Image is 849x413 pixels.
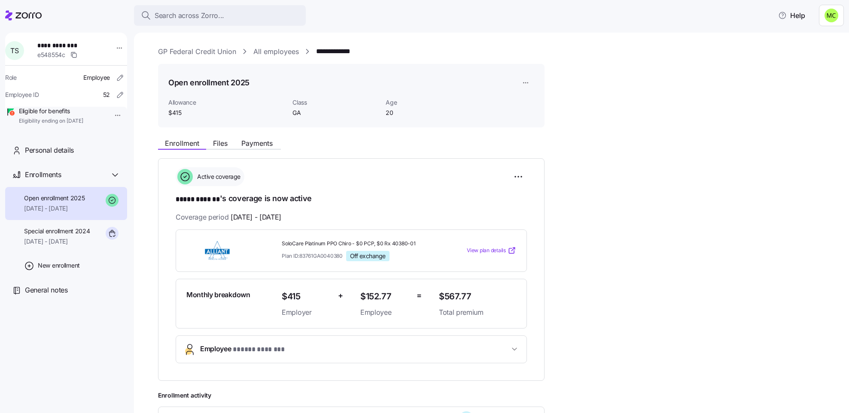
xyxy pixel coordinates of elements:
[338,289,343,302] span: +
[168,98,286,107] span: Allowance
[213,140,228,147] span: Files
[467,247,506,255] span: View plan details
[25,285,68,295] span: General notes
[386,109,472,117] span: 20
[103,90,110,99] span: 52
[439,289,516,304] span: $567.77
[282,240,432,247] span: SoloCare Platinum PPO Chiro - $0 PCP, $0 Rx 40380-01
[386,98,472,107] span: Age
[155,10,224,21] span: Search across Zorro...
[360,307,410,318] span: Employee
[134,5,306,26] button: Search across Zorro...
[186,241,248,260] img: Alliant Health Plans
[19,118,83,125] span: Eligibility ending on [DATE]
[282,307,331,318] span: Employer
[176,193,527,205] h1: 's coverage is now active
[38,261,80,270] span: New enrollment
[417,289,422,302] span: =
[168,109,286,117] span: $415
[158,46,236,57] a: GP Federal Credit Union
[778,10,805,21] span: Help
[292,98,379,107] span: Class
[10,47,18,54] span: T S
[24,227,90,235] span: Special enrollment 2024
[165,140,199,147] span: Enrollment
[282,252,343,259] span: Plan ID: 83761GA0040380
[19,107,83,115] span: Eligible for benefits
[200,344,285,355] span: Employee
[5,90,39,99] span: Employee ID
[825,9,838,22] img: fb6fbd1e9160ef83da3948286d18e3ea
[24,194,85,202] span: Open enrollment 2025
[439,307,516,318] span: Total premium
[83,73,110,82] span: Employee
[360,289,410,304] span: $152.77
[158,391,545,400] span: Enrollment activity
[195,172,240,181] span: Active coverage
[350,252,386,260] span: Off exchange
[176,212,281,223] span: Coverage period
[25,145,74,156] span: Personal details
[292,109,379,117] span: GA
[37,51,65,59] span: e548554c
[253,46,299,57] a: All employees
[24,204,85,213] span: [DATE] - [DATE]
[24,237,90,246] span: [DATE] - [DATE]
[771,7,812,24] button: Help
[25,169,61,180] span: Enrollments
[467,246,516,255] a: View plan details
[241,140,273,147] span: Payments
[282,289,331,304] span: $415
[186,289,250,300] span: Monthly breakdown
[168,77,250,88] h1: Open enrollment 2025
[231,212,281,223] span: [DATE] - [DATE]
[5,73,17,82] span: Role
